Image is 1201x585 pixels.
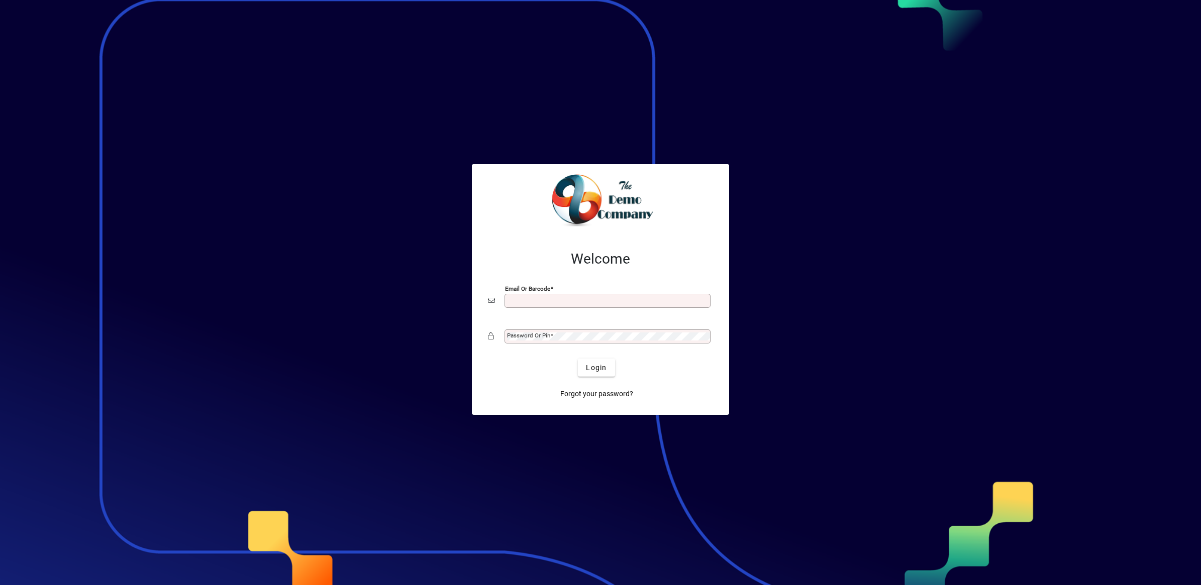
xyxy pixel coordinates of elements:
[578,359,615,377] button: Login
[560,389,633,399] span: Forgot your password?
[488,251,713,268] h2: Welcome
[556,385,637,403] a: Forgot your password?
[507,332,550,339] mat-label: Password or Pin
[505,285,550,292] mat-label: Email or Barcode
[586,363,607,373] span: Login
